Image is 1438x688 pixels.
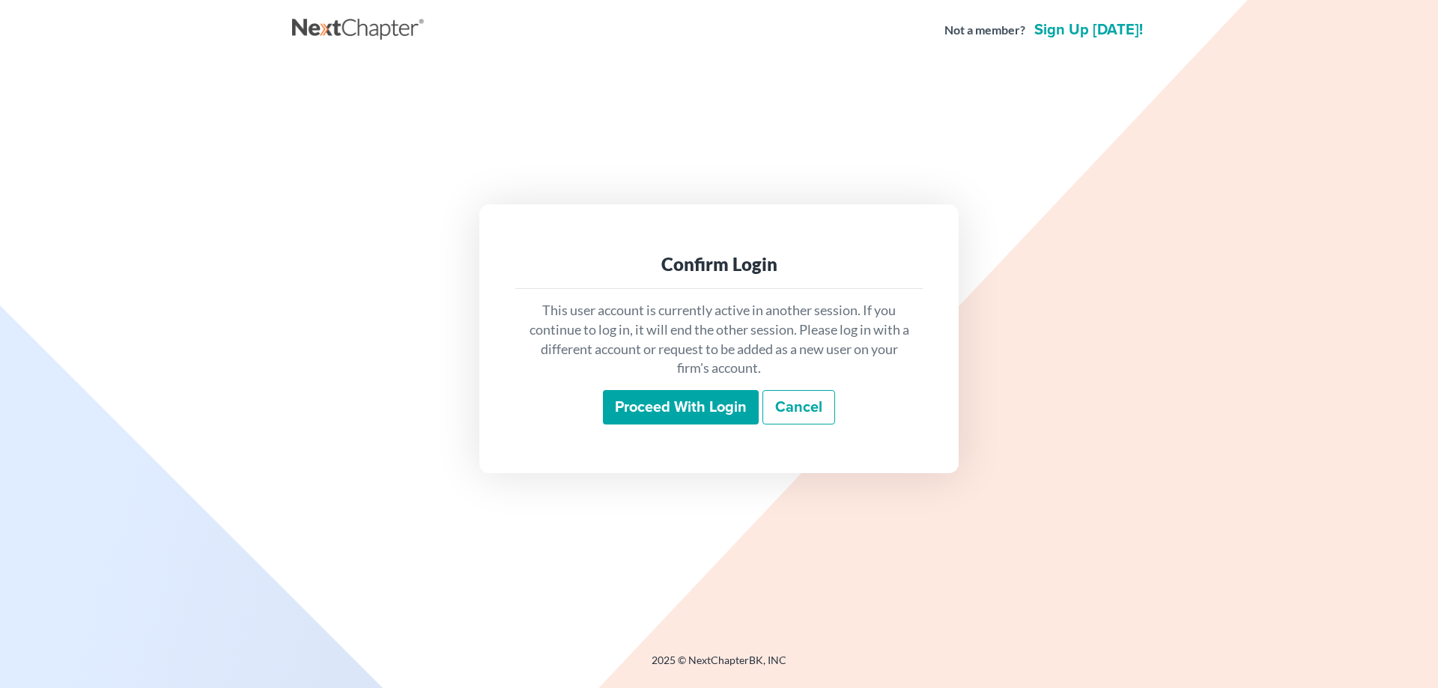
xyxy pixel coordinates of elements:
[1031,22,1146,37] a: Sign up [DATE]!
[527,252,911,276] div: Confirm Login
[944,22,1025,39] strong: Not a member?
[292,653,1146,680] div: 2025 © NextChapterBK, INC
[603,390,759,424] input: Proceed with login
[762,390,835,424] a: Cancel
[527,301,911,378] p: This user account is currently active in another session. If you continue to log in, it will end ...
